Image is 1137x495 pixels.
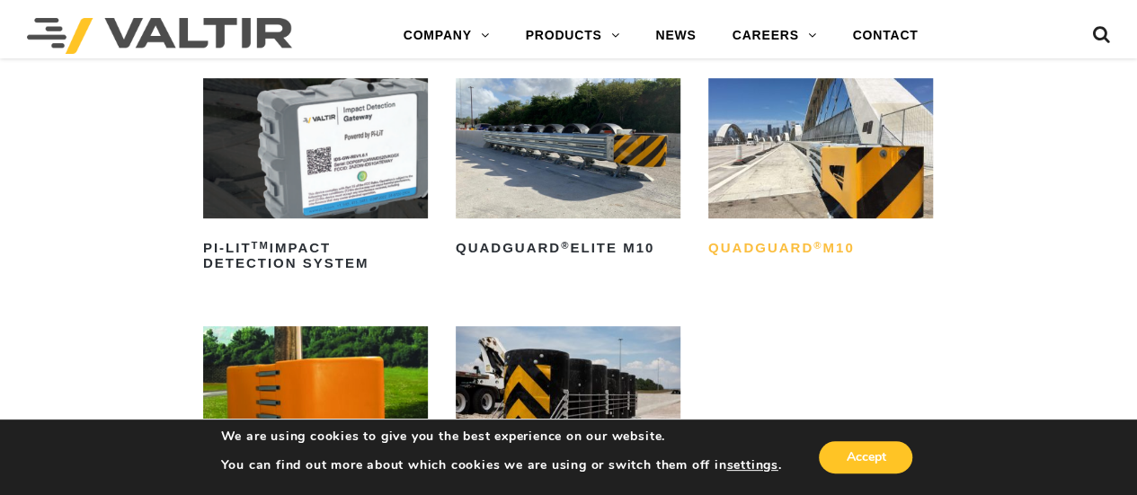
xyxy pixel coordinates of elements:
a: COMPANY [386,18,508,54]
button: Accept [819,441,912,473]
a: CONTACT [834,18,936,54]
sup: TM [252,240,270,251]
a: QuadGuard®Elite M10 [456,78,680,263]
sup: ® [561,240,570,251]
a: PI-LITTMImpact Detection System [203,78,428,278]
h2: QuadGuard Elite M10 [456,234,680,263]
img: Valtir [27,18,292,54]
a: NEWS [637,18,714,54]
a: CAREERS [715,18,835,54]
a: PRODUCTS [508,18,638,54]
a: QuadGuard®M10 [708,78,933,263]
p: You can find out more about which cookies we are using or switch them off in . [221,457,782,473]
h2: QuadGuard M10 [708,234,933,263]
sup: ® [813,240,822,251]
h2: PI-LIT Impact Detection System [203,234,428,278]
p: We are using cookies to give you the best experience on our website. [221,429,782,445]
button: settings [726,457,777,473]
